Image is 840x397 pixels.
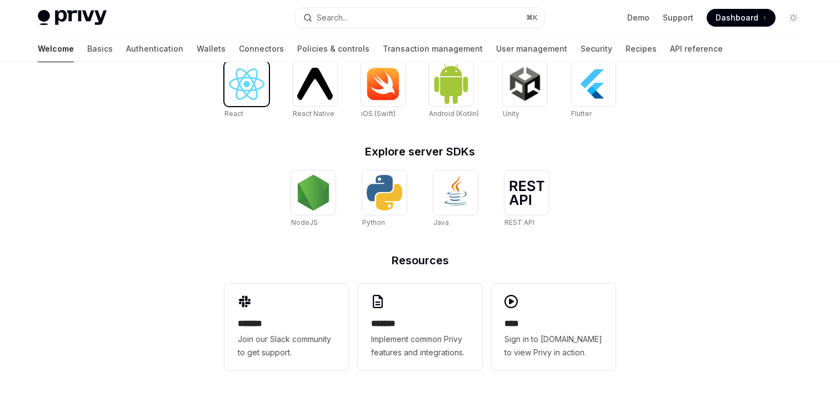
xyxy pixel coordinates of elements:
[707,9,776,27] a: Dashboard
[224,62,269,119] a: ReactReact
[429,62,479,119] a: Android (Kotlin)Android (Kotlin)
[38,10,107,26] img: light logo
[358,284,482,370] a: **** **Implement common Privy features and integrations.
[491,284,616,370] a: ****Sign in to [DOMAIN_NAME] to view Privy in action.
[296,175,331,210] img: NodeJS
[433,63,469,104] img: Android (Kotlin)
[366,67,401,100] img: iOS (Swift)
[362,218,385,227] span: Python
[224,284,349,370] a: **** **Join our Slack community to get support.
[504,170,549,228] a: REST APIREST API
[229,68,264,100] img: React
[224,255,616,266] h2: Resources
[297,36,369,62] a: Policies & controls
[571,109,592,118] span: Flutter
[291,218,318,227] span: NodeJS
[503,62,547,119] a: UnityUnity
[433,170,478,228] a: JavaJava
[571,62,616,119] a: FlutterFlutter
[317,11,348,24] div: Search...
[576,66,611,102] img: Flutter
[361,109,396,118] span: iOS (Swift)
[663,12,693,23] a: Support
[361,62,406,119] a: iOS (Swift)iOS (Swift)
[38,36,74,62] a: Welcome
[526,13,538,22] span: ⌘ K
[362,170,407,228] a: PythonPython
[496,36,567,62] a: User management
[238,333,336,359] span: Join our Slack community to get support.
[371,333,469,359] span: Implement common Privy features and integrations.
[291,170,336,228] a: NodeJSNodeJS
[509,180,544,205] img: REST API
[383,36,483,62] a: Transaction management
[503,109,519,118] span: Unity
[197,36,226,62] a: Wallets
[433,218,449,227] span: Java
[716,12,758,23] span: Dashboard
[504,218,534,227] span: REST API
[670,36,723,62] a: API reference
[429,109,479,118] span: Android (Kotlin)
[293,109,334,118] span: React Native
[507,66,543,102] img: Unity
[87,36,113,62] a: Basics
[626,36,657,62] a: Recipes
[296,8,544,28] button: Search...⌘K
[581,36,612,62] a: Security
[627,12,649,23] a: Demo
[784,9,802,27] button: Toggle dark mode
[239,36,284,62] a: Connectors
[438,175,473,210] img: Java
[126,36,183,62] a: Authentication
[504,333,602,359] span: Sign in to [DOMAIN_NAME] to view Privy in action.
[367,175,402,210] img: Python
[293,62,337,119] a: React NativeReact Native
[224,146,616,157] h2: Explore server SDKs
[297,68,333,99] img: React Native
[224,109,243,118] span: React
